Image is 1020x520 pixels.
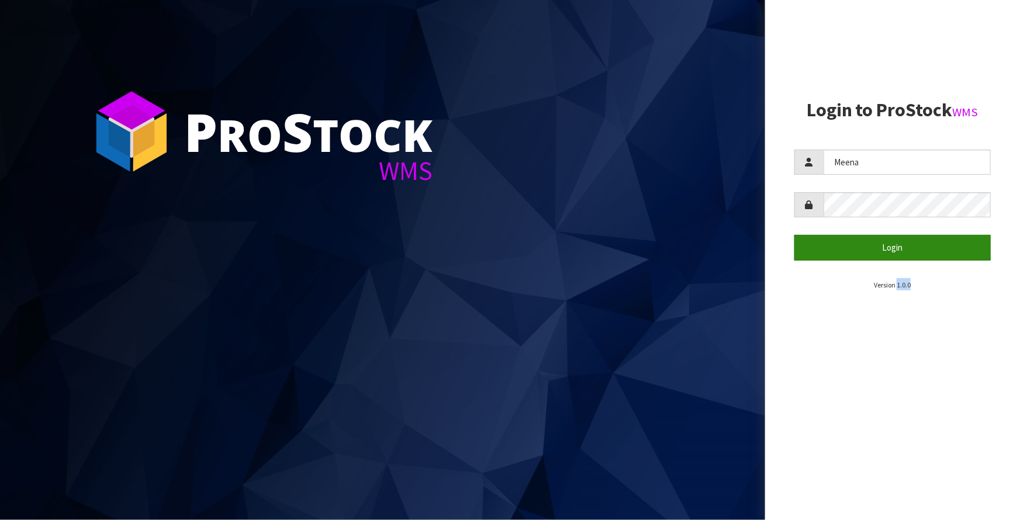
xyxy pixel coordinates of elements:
small: WMS [953,105,978,120]
div: WMS [184,158,433,184]
button: Login [794,235,991,260]
small: Version 1.0.0 [874,280,911,289]
input: Username [824,150,991,175]
img: ProStock Cube [88,88,175,175]
span: S [282,96,313,167]
h2: Login to ProStock [794,100,991,120]
span: P [184,96,217,167]
div: ro tock [184,105,433,158]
